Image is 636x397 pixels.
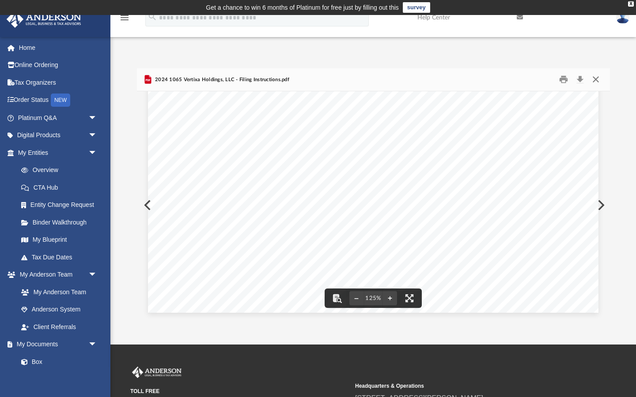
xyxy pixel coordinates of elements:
[137,68,610,319] div: Preview
[12,353,102,371] a: Box
[628,1,634,7] div: close
[137,193,156,217] button: Previous File
[130,367,183,378] img: Anderson Advisors Platinum Portal
[137,91,610,319] div: Document Viewer
[51,94,70,107] div: NEW
[119,12,130,23] i: menu
[6,39,110,56] a: Home
[349,288,363,308] button: Zoom out
[12,283,102,301] a: My Anderson Team
[6,266,106,284] a: My Anderson Teamarrow_drop_down
[12,213,110,231] a: Binder Walkthrough
[400,288,419,308] button: Enter fullscreen
[616,11,629,24] img: User Pic
[6,56,110,74] a: Online Ordering
[588,73,604,86] button: Close
[403,2,430,13] a: survey
[6,144,110,161] a: My Entitiesarrow_drop_down
[555,73,572,86] button: Print
[6,109,110,127] a: Platinum Q&Aarrow_drop_down
[6,91,110,109] a: Order StatusNEW
[12,196,110,214] a: Entity Change Request
[88,109,106,127] span: arrow_drop_down
[88,144,106,162] span: arrow_drop_down
[572,73,588,86] button: Download
[201,116,531,124] span: Copies of the returns are enclosed for your files. We suggest that you retain these copies indefi...
[201,165,261,172] span: [PERSON_NAME]
[4,11,84,28] img: Anderson Advisors Platinum Portal
[6,74,110,91] a: Tax Organizers
[137,91,610,319] div: File preview
[12,231,106,249] a: My Blueprint
[201,100,246,108] span: the members.
[119,17,130,23] a: menu
[130,387,349,395] small: TOLL FREE
[206,2,399,13] div: Get a chance to win 6 months of Platinum for free just by filling out this
[363,296,383,301] div: Current zoom level
[6,127,110,144] a: Digital Productsarrow_drop_down
[12,161,110,179] a: Overview
[12,301,106,318] a: Anderson System
[327,288,347,308] button: Toggle findbar
[12,318,106,336] a: Client Referrals
[88,336,106,354] span: arrow_drop_down
[383,288,397,308] button: Zoom in
[88,266,106,284] span: arrow_drop_down
[591,193,610,217] button: Next File
[355,382,574,390] small: Headquarters & Operations
[12,179,110,196] a: CTA Hub
[201,133,254,140] span: Very truly yours,
[12,248,110,266] a: Tax Due Dates
[148,12,157,22] i: search
[201,92,541,100] span: be reported on their respective tax returns. These schedules should be immediately forwarded to e...
[153,76,289,84] span: 2024 1065 Vertixa Holdings, LLC - Filing Instructions.pdf
[88,127,106,145] span: arrow_drop_down
[6,336,106,353] a: My Documentsarrow_drop_down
